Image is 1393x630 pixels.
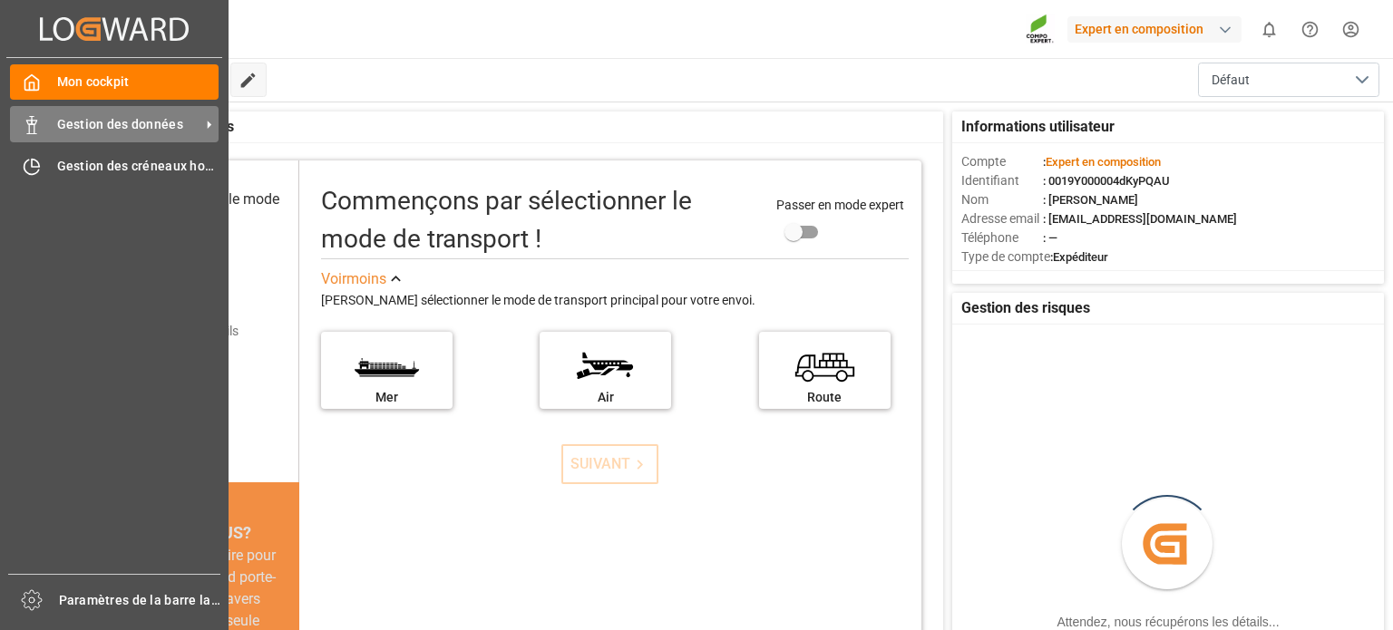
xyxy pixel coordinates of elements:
font: : 0019Y000004dKyPQAU [1043,174,1170,188]
font: Défaut [1212,73,1250,87]
button: afficher 0 nouvelles notifications [1249,9,1290,50]
font: Sélectionnez le mode de transport [143,190,279,229]
font: Gestion des créneaux horaires [57,159,240,173]
img: Screenshot%202023-09-29%20at%2010.02.21.png_1712312052.png [1026,14,1055,45]
font: :Expéditeur [1050,250,1108,264]
font: Identifiant [961,173,1019,188]
font: SUIVANT [570,455,630,472]
a: Gestion des créneaux horaires [10,149,219,184]
font: Commençons par sélectionner le mode de transport ! [321,186,692,254]
font: Type de compte [961,249,1050,264]
font: Gestion des données [57,117,183,131]
div: Commençons par sélectionner le mode de transport ! [321,182,758,258]
font: Mer [375,390,398,404]
font: [PERSON_NAME] sélectionner le mode de transport principal pour votre envoi. [321,293,755,307]
font: Mon cockpit [57,74,130,89]
font: Route [807,390,842,404]
button: Expert en composition [1067,12,1249,46]
a: Mon cockpit [10,64,219,100]
font: : [1043,155,1046,169]
font: Air [598,390,614,404]
font: Téléphone [961,230,1018,245]
font: Voir [321,270,346,287]
font: Paramètres de la barre latérale [59,593,248,607]
font: Passer en mode expert [776,198,904,212]
font: Nom [961,192,989,207]
font: Expert en composition [1075,22,1203,36]
font: Ajouter les détails d'expédition [140,324,239,357]
font: SAVIEZ-VOUS? [140,523,251,542]
font: Informations utilisateur [961,118,1115,135]
button: ouvrir le menu [1198,63,1379,97]
font: : [PERSON_NAME] [1043,193,1138,207]
button: SUIVANT [561,444,658,484]
font: : [EMAIL_ADDRESS][DOMAIN_NAME] [1043,212,1237,226]
font: Expert en composition [1046,155,1161,169]
button: Centre d'aide [1290,9,1330,50]
font: : — [1043,231,1057,245]
font: Adresse email [961,211,1039,226]
font: Compte [961,154,1006,169]
font: moins [346,270,386,287]
font: Attendez, nous récupérons les détails... [1057,615,1279,629]
font: Gestion des risques [961,299,1090,316]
